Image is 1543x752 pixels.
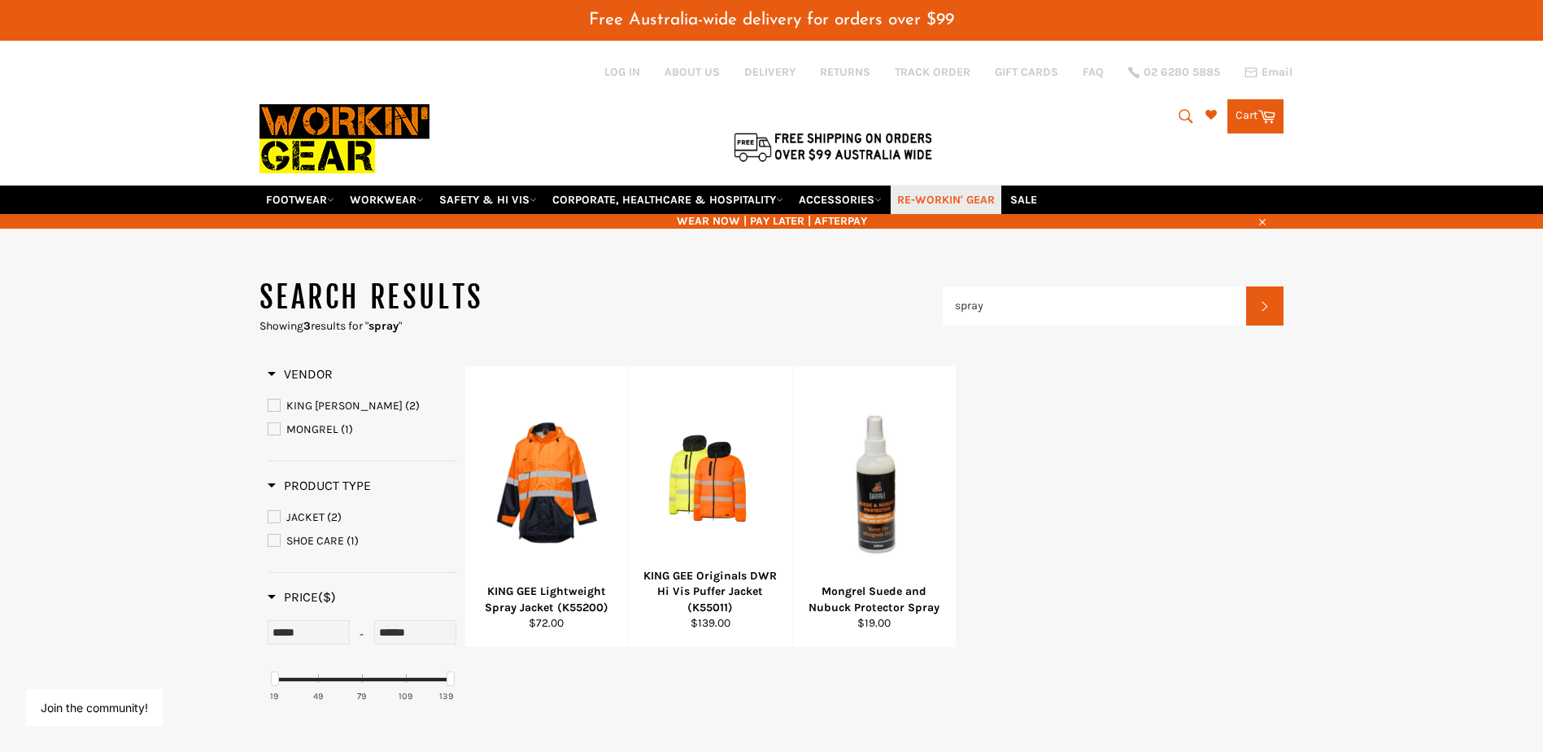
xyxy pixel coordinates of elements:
span: ($) [318,589,336,605]
strong: spray [368,319,399,333]
input: Search [943,286,1247,326]
a: KING GEE Originals DWR Hi Vis Puffer Jacket (K55011)KING GEE Originals DWR Hi Vis Puffer Jacket (... [628,366,792,648]
a: JACKET [268,509,456,527]
a: TRACK ORDER [895,64,970,80]
span: Free Australia-wide delivery for orders over $99 [589,11,954,28]
a: Email [1244,66,1292,79]
a: KING GEE [268,397,456,415]
a: DELIVERY [744,64,795,80]
span: JACKET [286,510,325,524]
span: Product Type [268,478,371,493]
div: Mongrel Suede and Nubuck Protector Spray [803,584,946,615]
span: (2) [405,399,420,413]
a: SALE [1004,186,1044,214]
button: Join the community! [41,701,148,715]
p: Showing results for " " [259,318,943,334]
input: Min Price [268,620,350,645]
a: GIFT CARDS [995,64,1058,80]
img: Flat $9.95 shipping Australia wide [731,129,935,164]
a: ABOUT US [665,64,720,80]
a: ACCESSORIES [792,186,888,214]
a: WORKWEAR [343,186,430,214]
a: RE-WORKIN' GEAR [891,186,1001,214]
a: Log in [604,65,640,79]
div: 79 [357,690,366,702]
div: 109 [399,690,412,702]
div: - [350,620,374,649]
img: Workin Gear leaders in Workwear, Safety Boots, PPE, Uniforms. Australia's No.1 in Workwear [259,93,429,185]
input: Max Price [374,620,456,645]
a: FOOTWEAR [259,186,341,214]
strong: 3 [303,319,311,333]
h1: Search results [259,278,943,318]
div: KING GEE Lightweight Spray Jacket (K55200) [475,584,618,615]
a: KING GEE Lightweight Spray Jacket (K55200)KING GEE Lightweight Spray Jacket (K55200)$72.00 [464,366,629,648]
span: SHOE CARE [286,534,344,548]
a: Mongrel Suede and Nubuck Protector SprayMongrel Suede and Nubuck Protector Spray$19.00 [792,366,957,648]
span: Price [268,589,336,605]
h3: Vendor [268,366,333,383]
a: FAQ [1083,64,1104,80]
h3: Product Type [268,478,371,494]
span: MONGREL [286,422,338,436]
div: 19 [270,690,278,702]
span: Email [1262,67,1292,78]
a: CORPORATE, HEALTHCARE & HOSPITALITY [546,186,790,214]
span: (1) [341,422,353,436]
span: (2) [327,510,342,524]
a: Cart [1227,99,1284,133]
h3: Price($) [268,589,336,606]
span: 02 6280 5885 [1144,67,1220,78]
a: 02 6280 5885 [1128,67,1220,78]
a: SHOE CARE [268,532,456,550]
div: KING GEE Originals DWR Hi Vis Puffer Jacket (K55011) [639,568,782,615]
span: (1) [347,534,359,548]
a: MONGREL [268,421,456,439]
span: WEAR NOW | PAY LATER | AFTERPAY [259,213,1284,229]
span: KING [PERSON_NAME] [286,399,403,413]
div: 139 [439,690,453,702]
div: 49 [313,690,323,702]
a: SAFETY & HI VIS [433,186,543,214]
a: RETURNS [820,64,870,80]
